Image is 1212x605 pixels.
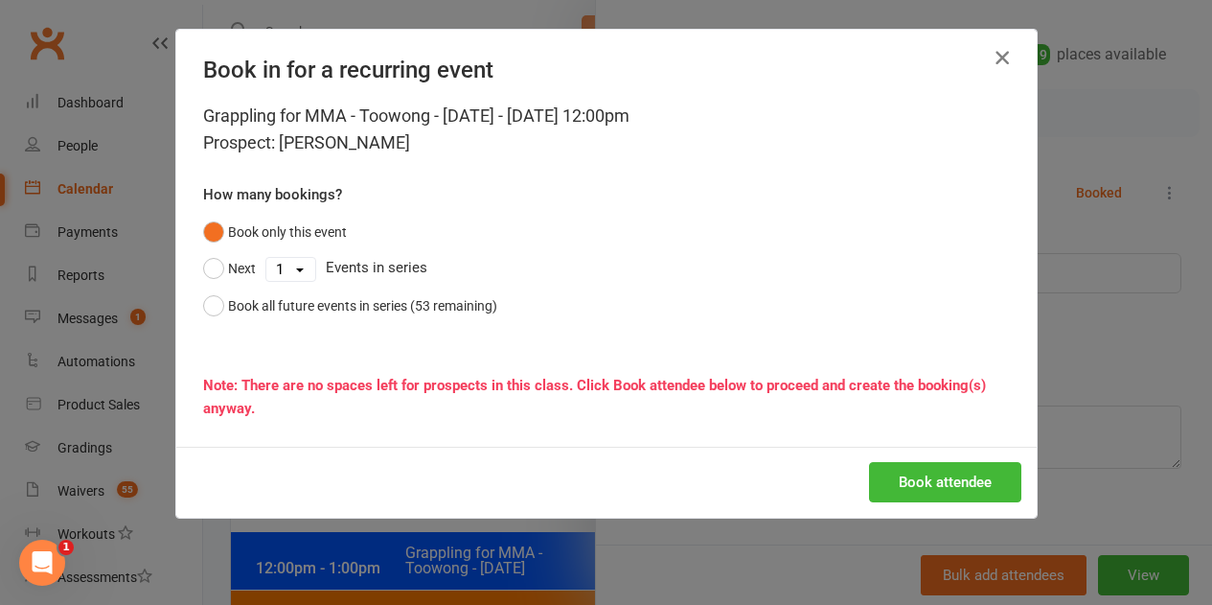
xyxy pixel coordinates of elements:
button: Book only this event [203,214,347,250]
label: How many bookings? [203,183,342,206]
span: 1 [58,540,74,555]
div: Note: There are no spaces left for prospects in this class. Click Book attendee below to proceed ... [203,374,1010,420]
h4: Book in for a recurring event [203,57,1010,83]
iframe: Intercom live chat [19,540,65,586]
button: Next [203,250,256,287]
button: Book all future events in series (53 remaining) [203,288,497,324]
button: Close [987,42,1018,73]
div: Book all future events in series (53 remaining) [228,295,497,316]
div: Events in series [203,250,1010,287]
button: Book attendee [869,462,1021,502]
div: Grappling for MMA - Toowong - [DATE] - [DATE] 12:00pm Prospect: [PERSON_NAME] [203,103,1010,156]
